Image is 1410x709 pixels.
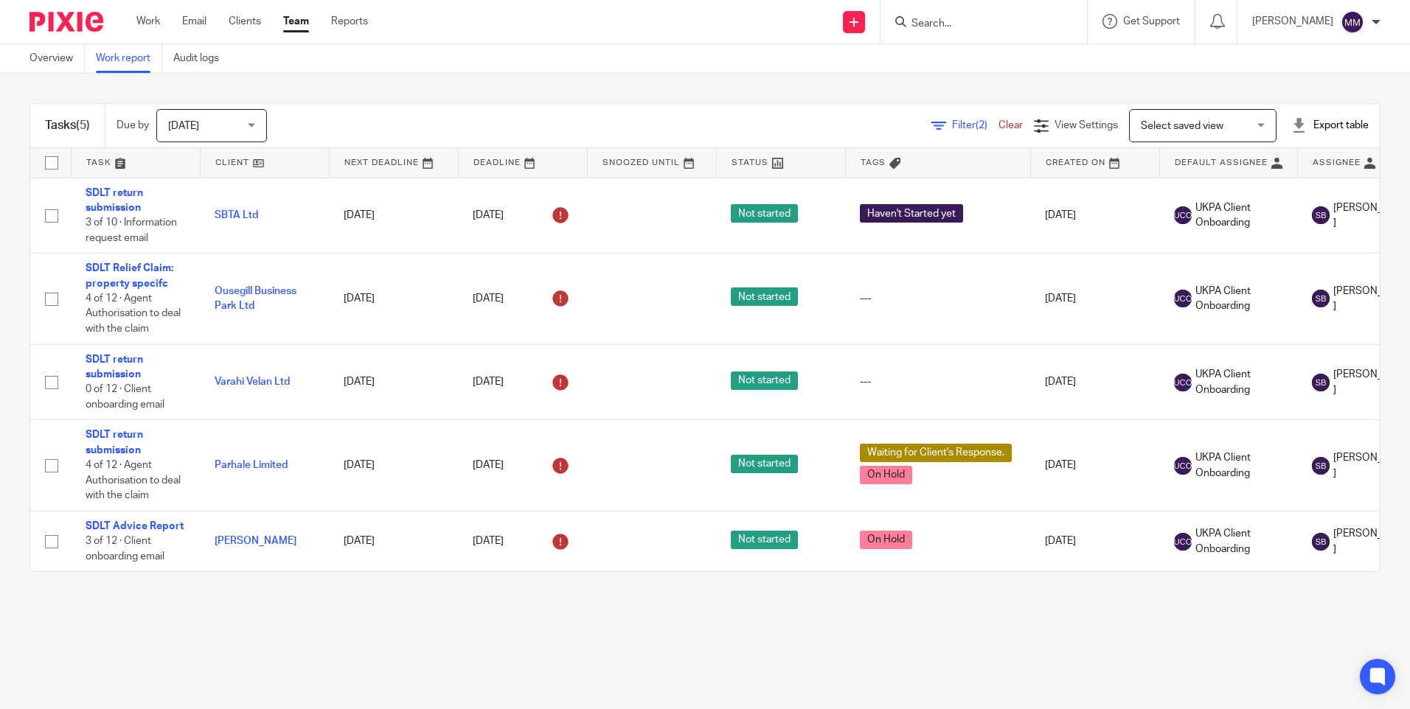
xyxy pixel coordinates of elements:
[860,444,1012,462] span: Waiting for Client's Response.
[1341,10,1364,34] img: svg%3E
[473,287,572,310] div: [DATE]
[731,371,798,390] span: Not started
[86,385,164,411] span: 0 of 12 · Client onboarding email
[1195,284,1282,314] span: UKPA Client Onboarding
[96,44,162,73] a: Work report
[86,217,177,243] span: 3 of 10 · Information request email
[473,203,572,227] div: [DATE]
[1030,254,1159,344] td: [DATE]
[1312,206,1330,224] img: svg%3E
[1312,374,1330,391] img: svg%3E
[329,420,458,511] td: [DATE]
[1195,367,1282,397] span: UKPA Client Onboarding
[731,531,798,549] span: Not started
[1174,290,1192,307] img: svg%3E
[1030,420,1159,511] td: [DATE]
[1312,533,1330,551] img: svg%3E
[952,120,999,130] span: Filter
[45,118,90,133] h1: Tasks
[329,178,458,254] td: [DATE]
[329,254,458,344] td: [DATE]
[1312,290,1330,307] img: svg%3E
[1291,118,1369,133] div: Export table
[215,536,296,546] a: [PERSON_NAME]
[173,44,230,73] a: Audit logs
[136,14,160,29] a: Work
[1055,120,1118,130] span: View Settings
[182,14,206,29] a: Email
[976,120,987,130] span: (2)
[910,18,1043,31] input: Search
[731,455,798,473] span: Not started
[731,204,798,223] span: Not started
[229,14,261,29] a: Clients
[861,158,886,167] span: Tags
[1174,533,1192,551] img: svg%3E
[29,44,85,73] a: Overview
[329,344,458,420] td: [DATE]
[1195,450,1282,481] span: UKPA Client Onboarding
[117,118,149,133] p: Due by
[168,121,199,131] span: [DATE]
[86,354,143,380] a: SDLT return submission
[283,14,309,29] a: Team
[76,119,90,131] span: (5)
[1030,344,1159,420] td: [DATE]
[1030,178,1159,254] td: [DATE]
[860,374,1015,389] div: ---
[999,120,1023,130] a: Clear
[86,263,173,288] a: SDLT Relief Claim: property specifc
[215,460,288,470] a: Parhale Limited
[731,287,798,306] span: Not started
[1252,14,1333,29] p: [PERSON_NAME]
[860,291,1015,306] div: ---
[29,12,103,32] img: Pixie
[86,460,181,500] span: 4 of 12 · Agent Authorisation to deal with the claim
[1312,457,1330,475] img: svg%3E
[1174,374,1192,391] img: svg%3E
[86,188,143,213] a: SDLT return submission
[473,454,572,478] div: [DATE]
[860,531,912,549] span: On Hold
[860,204,963,223] span: Haven't Started yet
[331,14,368,29] a: Reports
[473,371,572,394] div: [DATE]
[1174,457,1192,475] img: svg%3E
[1195,200,1282,231] span: UKPA Client Onboarding
[329,511,458,571] td: [DATE]
[86,430,143,455] a: SDLT return submission
[1141,121,1223,131] span: Select saved view
[215,377,290,387] a: Varahi Velan Ltd
[473,530,572,553] div: [DATE]
[1030,511,1159,571] td: [DATE]
[1195,526,1282,556] span: UKPA Client Onboarding
[86,521,184,531] a: SDLT Advice Report
[1123,16,1180,27] span: Get Support
[860,466,912,484] span: On Hold
[215,210,258,220] a: SBTA Ltd
[215,286,296,311] a: Ousegill Business Park Ltd
[86,293,181,334] span: 4 of 12 · Agent Authorisation to deal with the claim
[86,536,164,562] span: 3 of 12 · Client onboarding email
[1174,206,1192,224] img: svg%3E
